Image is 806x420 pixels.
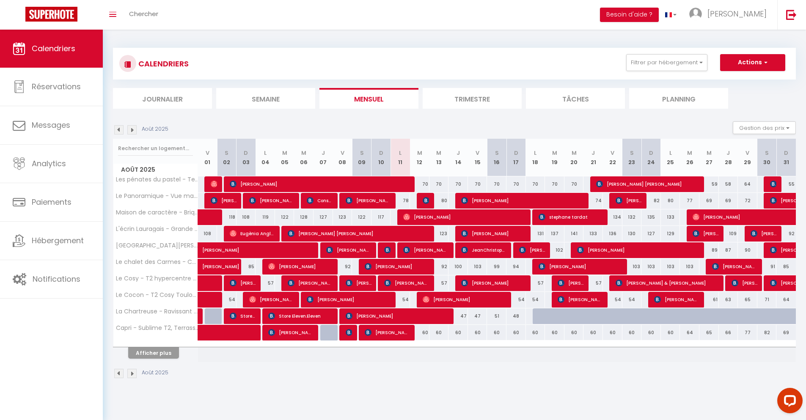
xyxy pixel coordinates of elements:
[526,325,545,340] div: 60
[506,176,526,192] div: 70
[583,139,603,176] th: 21
[641,226,661,242] div: 127
[487,176,506,192] div: 70
[641,139,661,176] th: 24
[572,149,577,157] abbr: M
[294,209,314,225] div: 128
[352,209,371,225] div: 122
[539,258,623,275] span: [PERSON_NAME]
[314,139,333,176] th: 07
[307,291,391,307] span: [PERSON_NAME]
[603,226,622,242] div: 136
[719,242,738,258] div: 87
[457,149,460,157] abbr: J
[611,149,614,157] abbr: V
[506,139,526,176] th: 17
[268,258,333,275] span: [PERSON_NAME]
[461,242,506,258] span: JeanChristophe Moinet
[720,54,785,71] button: Actions
[115,325,199,331] span: Capri - Sublime T2, Terrasse couverte & Parking
[669,149,672,157] abbr: L
[680,139,699,176] th: 26
[410,176,429,192] div: 70
[32,43,75,54] span: Calendriers
[622,259,642,275] div: 103
[115,176,199,183] span: Les pénates du pastel - Terrasse & Jardin
[206,149,209,157] abbr: V
[410,325,429,340] div: 60
[687,149,692,157] abbr: M
[629,88,728,109] li: Planning
[341,149,344,157] abbr: V
[384,242,391,258] span: [PERSON_NAME]
[776,139,796,176] th: 31
[468,176,487,192] div: 70
[217,139,237,176] th: 02
[519,242,545,258] span: [PERSON_NAME]
[237,209,256,225] div: 108
[118,141,193,156] input: Rechercher un logement...
[128,347,179,359] button: Afficher plus
[583,275,603,291] div: 57
[275,209,294,225] div: 122
[399,149,402,157] abbr: L
[745,149,749,157] abbr: V
[371,209,391,225] div: 117
[468,308,487,324] div: 47
[564,139,584,176] th: 20
[680,193,699,209] div: 77
[256,139,275,176] th: 04
[346,324,352,340] span: [PERSON_NAME]
[526,176,545,192] div: 70
[198,242,217,258] a: [PERSON_NAME]
[719,325,738,340] div: 66
[506,325,526,340] div: 60
[552,149,557,157] abbr: M
[429,176,449,192] div: 70
[230,275,256,291] span: [PERSON_NAME] [PERSON_NAME]
[468,139,487,176] th: 15
[115,259,199,265] span: Le chalet des Carmes - Charmant T4 Hypercentre
[603,292,622,307] div: 54
[616,192,641,209] span: [PERSON_NAME]
[784,149,788,157] abbr: D
[417,149,422,157] abbr: M
[545,325,564,340] div: 60
[307,192,333,209] span: Consolación Jurado
[25,7,77,22] img: Super Booking
[776,176,796,192] div: 55
[600,8,659,22] button: Besoin d'aide ?
[757,259,777,275] div: 91
[237,139,256,176] th: 03
[577,242,700,258] span: [PERSON_NAME]
[680,325,699,340] div: 64
[738,242,757,258] div: 90
[558,291,603,307] span: [PERSON_NAME]
[661,209,680,225] div: 133
[622,325,642,340] div: 60
[288,225,430,242] span: [PERSON_NAME] [PERSON_NAME]
[403,209,526,225] span: [PERSON_NAME]
[429,193,449,209] div: 80
[583,325,603,340] div: 60
[113,88,212,109] li: Journalier
[487,259,506,275] div: 99
[333,139,352,176] th: 08
[757,139,777,176] th: 30
[487,325,506,340] div: 60
[719,176,738,192] div: 58
[448,259,468,275] div: 100
[319,88,418,109] li: Mensuel
[641,259,661,275] div: 103
[776,325,796,340] div: 69
[526,292,545,307] div: 54
[526,226,545,242] div: 131
[719,139,738,176] th: 28
[630,149,634,157] abbr: S
[545,139,564,176] th: 19
[545,176,564,192] div: 70
[622,209,642,225] div: 132
[142,125,168,133] p: Août 2025
[770,176,776,192] span: [PERSON_NAME]
[564,325,584,340] div: 60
